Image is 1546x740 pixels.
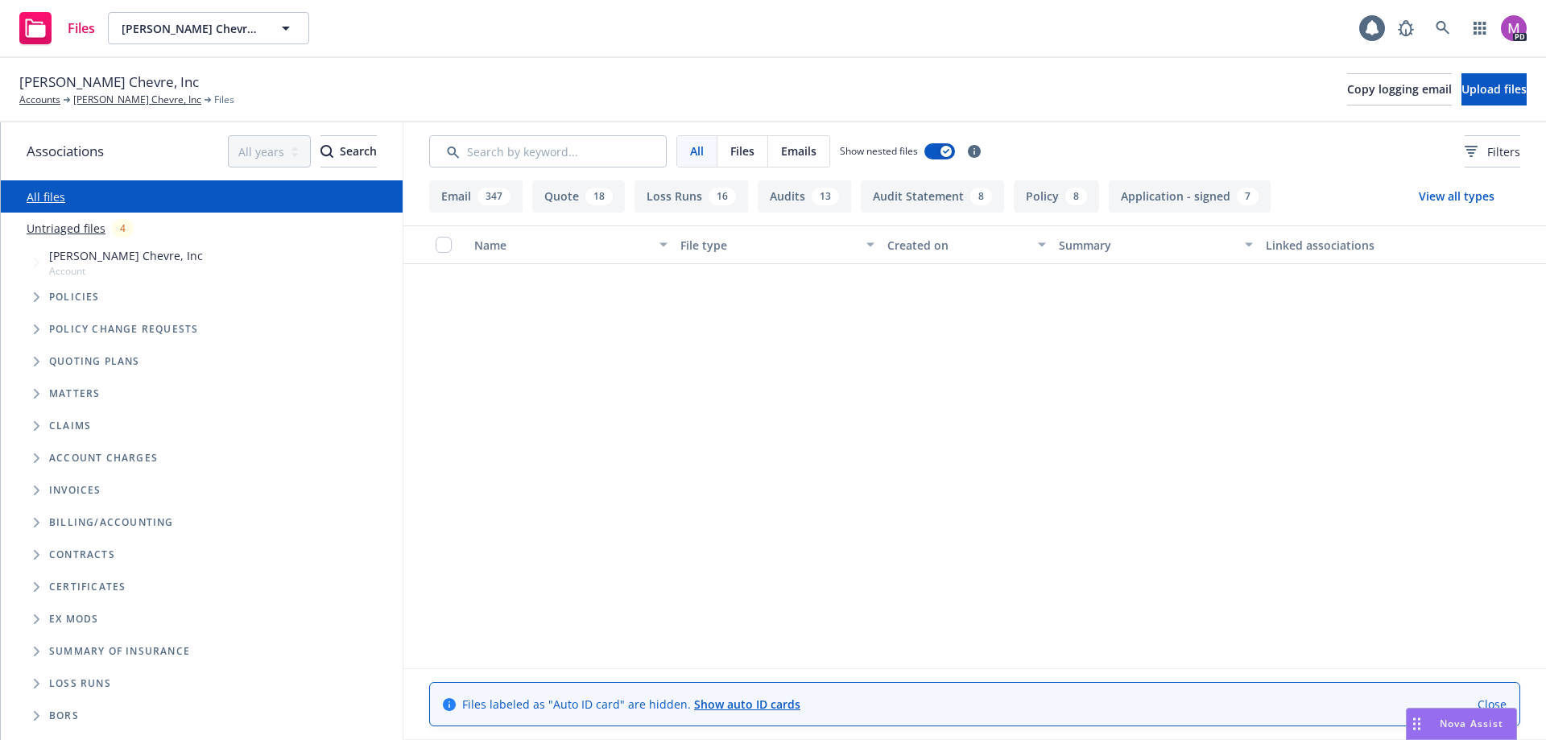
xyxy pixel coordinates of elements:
[840,144,918,158] span: Show nested files
[1237,188,1259,205] div: 7
[1407,709,1427,739] div: Drag to move
[690,143,704,159] span: All
[49,518,174,527] span: Billing/Accounting
[49,325,198,334] span: Policy change requests
[49,711,79,721] span: BORs
[730,143,754,159] span: Files
[320,145,333,158] svg: Search
[49,582,126,592] span: Certificates
[19,93,60,107] a: Accounts
[474,237,650,254] div: Name
[1,244,403,506] div: Tree Example
[49,247,203,264] span: [PERSON_NAME] Chevre, Inc
[49,421,91,431] span: Claims
[1,506,403,732] div: Folder Tree Example
[49,614,98,624] span: Ex Mods
[635,180,748,213] button: Loss Runs
[1464,12,1496,44] a: Switch app
[585,188,613,205] div: 18
[13,6,101,51] a: Files
[709,188,736,205] div: 16
[1347,73,1452,105] button: Copy logging email
[68,22,95,35] span: Files
[468,225,674,264] button: Name
[112,219,134,238] div: 4
[320,136,377,167] div: Search
[1390,12,1422,44] a: Report a Bug
[1461,81,1527,97] span: Upload files
[1393,180,1520,213] button: View all types
[1109,180,1271,213] button: Application - signed
[1052,225,1259,264] button: Summary
[1427,12,1459,44] a: Search
[320,135,377,167] button: SearchSearch
[49,264,203,278] span: Account
[1266,237,1459,254] div: Linked associations
[462,696,800,713] span: Files labeled as "Auto ID card" are hidden.
[436,237,452,253] input: Select all
[27,189,65,205] a: All files
[1461,73,1527,105] button: Upload files
[680,237,856,254] div: File type
[214,93,234,107] span: Files
[477,188,511,205] div: 347
[1347,81,1452,97] span: Copy logging email
[781,143,816,159] span: Emails
[1465,135,1520,167] button: Filters
[881,225,1053,264] button: Created on
[49,292,100,302] span: Policies
[429,135,667,167] input: Search by keyword...
[1259,225,1465,264] button: Linked associations
[49,647,190,656] span: Summary of insurance
[49,357,140,366] span: Quoting plans
[1478,696,1507,713] a: Close
[429,180,523,213] button: Email
[49,453,158,463] span: Account charges
[27,220,105,237] a: Untriaged files
[49,389,100,399] span: Matters
[49,550,115,560] span: Contracts
[27,141,104,162] span: Associations
[1059,237,1234,254] div: Summary
[1065,188,1087,205] div: 8
[73,93,201,107] a: [PERSON_NAME] Chevre, Inc
[1465,143,1520,160] span: Filters
[532,180,625,213] button: Quote
[108,12,309,44] button: [PERSON_NAME] Chevre, Inc
[1487,143,1520,160] span: Filters
[758,180,851,213] button: Audits
[694,697,800,712] a: Show auto ID cards
[970,188,992,205] div: 8
[49,679,111,688] span: Loss Runs
[861,180,1004,213] button: Audit Statement
[1014,180,1099,213] button: Policy
[49,486,101,495] span: Invoices
[19,72,199,93] span: [PERSON_NAME] Chevre, Inc
[1501,15,1527,41] img: photo
[122,20,261,37] span: [PERSON_NAME] Chevre, Inc
[1406,708,1517,740] button: Nova Assist
[1440,717,1503,730] span: Nova Assist
[674,225,880,264] button: File type
[812,188,839,205] div: 13
[887,237,1029,254] div: Created on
